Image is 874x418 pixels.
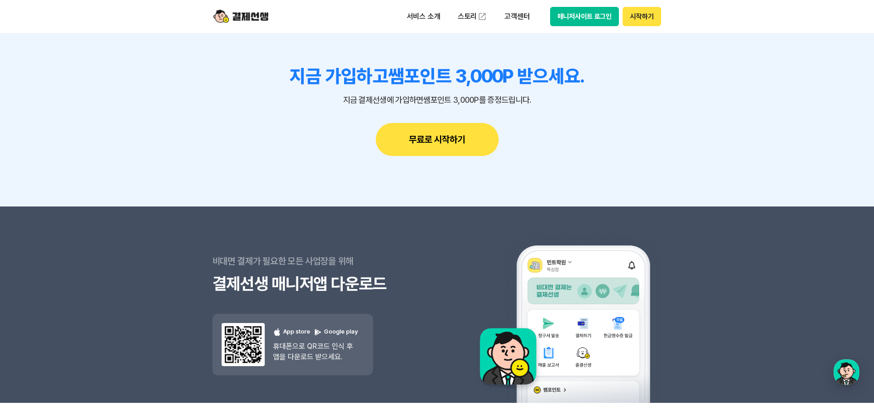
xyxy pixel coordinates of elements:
span: 설정 [142,305,153,312]
img: logo [213,8,268,25]
span: 홈 [29,305,34,312]
p: 비대면 결제가 필요한 모든 사업장을 위해 [212,250,437,273]
span: 대화 [84,305,95,312]
p: App store [273,328,310,336]
p: Google play [314,328,358,336]
h3: 지금 가입하고 쌤포인트 3,000P 받으세요. [212,65,662,87]
a: 스토리 [451,7,494,26]
p: 지금 결제선생에 가입하면 쌤포인트 3,000P를 증정드립니다. [212,95,662,105]
p: 고객센터 [498,8,536,25]
button: 무료로 시작하기 [376,123,499,156]
img: 구글 플레이 로고 [314,328,322,336]
img: 애플 로고 [273,328,281,336]
a: 홈 [3,291,61,314]
img: 앱 다운도르드 qr [222,323,265,366]
img: 외부 도메인 오픈 [478,12,487,21]
a: 설정 [118,291,176,314]
a: 대화 [61,291,118,314]
button: 시작하기 [623,7,661,26]
p: 휴대폰으로 QR코드 인식 후 앱을 다운로드 받으세요. [273,341,358,362]
img: 앱 예시 이미지 [468,208,662,403]
h3: 결제선생 매니저앱 다운로드 [212,273,437,295]
button: 매니저사이트 로그인 [550,7,619,26]
p: 서비스 소개 [401,8,447,25]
